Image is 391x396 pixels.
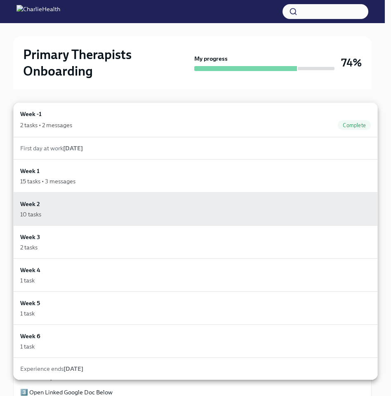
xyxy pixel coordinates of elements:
a: Week 210 tasks [13,192,378,225]
div: 10 tasks [20,210,41,218]
strong: [DATE] [63,145,83,152]
h6: Week -1 [20,109,42,119]
a: Week 51 task [13,292,378,325]
h6: Week 4 [20,266,40,275]
h6: Week 2 [20,199,40,209]
div: 1 task [20,342,35,351]
div: 1 task [20,309,35,318]
a: Week 61 task [13,325,378,358]
h6: Week 5 [20,299,40,308]
span: First day at work [20,145,83,152]
h6: Week 3 [20,232,40,242]
span: Complete [338,122,371,128]
a: Week 41 task [13,258,378,292]
div: 2 tasks • 2 messages [20,121,72,129]
span: Experience ends [20,365,83,372]
div: 2 tasks [20,243,38,251]
div: 1 task [20,276,35,285]
h6: Week 6 [20,332,40,341]
div: 15 tasks • 3 messages [20,177,75,185]
strong: [DATE] [64,365,83,372]
h6: Week 1 [20,166,40,175]
a: Week -12 tasks • 2 messagesComplete [13,102,378,137]
a: Week 115 tasks • 3 messages [13,159,378,192]
a: Week 32 tasks [13,225,378,258]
